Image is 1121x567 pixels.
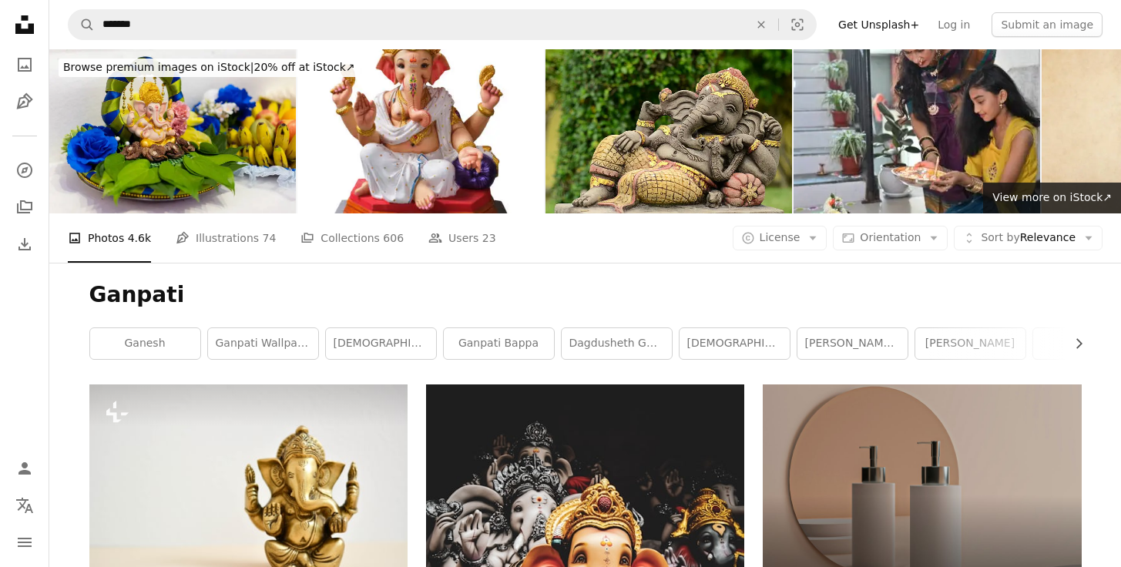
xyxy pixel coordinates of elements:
[794,49,1040,213] img: Girl worshipping the Gauri Idol while her mother guides her
[63,61,355,73] span: 20% off at iStock ↗
[263,230,277,247] span: 74
[981,231,1019,243] span: Sort by
[992,191,1112,203] span: View more on iStock ↗
[428,213,496,263] a: Users 23
[680,328,790,359] a: [DEMOGRAPHIC_DATA]
[928,12,979,37] a: Log in
[63,61,253,73] span: Browse premium images on iStock |
[545,49,792,213] img: Ganesha.
[833,226,948,250] button: Orientation
[992,12,1103,37] button: Submit an image
[69,10,95,39] button: Search Unsplash
[176,213,276,263] a: Illustrations 74
[326,328,436,359] a: [DEMOGRAPHIC_DATA]
[68,9,817,40] form: Find visuals sitewide
[9,192,40,223] a: Collections
[9,453,40,484] a: Log in / Sign up
[9,155,40,186] a: Explore
[300,213,404,263] a: Collections 606
[779,10,816,39] button: Visual search
[482,230,496,247] span: 23
[760,231,800,243] span: License
[829,12,928,37] a: Get Unsplash+
[954,226,1103,250] button: Sort byRelevance
[49,49,296,213] img: Ganesha statue placed on decorated betel leaves and betel nuts on a tray, presented as a gift "Ha...
[9,490,40,521] button: Language
[860,231,921,243] span: Orientation
[9,229,40,260] a: Download History
[208,328,318,359] a: ganpati wallpaper
[744,10,778,39] button: Clear
[89,483,408,497] a: a small statue of a person
[9,49,40,80] a: Photos
[49,49,369,86] a: Browse premium images on iStock|20% off at iStock↗
[89,281,1082,309] h1: Ganpati
[444,328,554,359] a: ganpati bappa
[9,527,40,558] button: Menu
[90,328,200,359] a: ganesh
[981,230,1076,246] span: Relevance
[983,183,1121,213] a: View more on iStock↗
[297,49,544,213] img: Hindu God Ganesha on white background, Ganesha Idol. Ganesh festival.
[797,328,908,359] a: [PERSON_NAME][DATE]
[562,328,672,359] a: dagdusheth ganpati
[733,226,827,250] button: License
[1065,328,1082,359] button: scroll list to the right
[915,328,1025,359] a: [PERSON_NAME]
[9,86,40,117] a: Illustrations
[383,230,404,247] span: 606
